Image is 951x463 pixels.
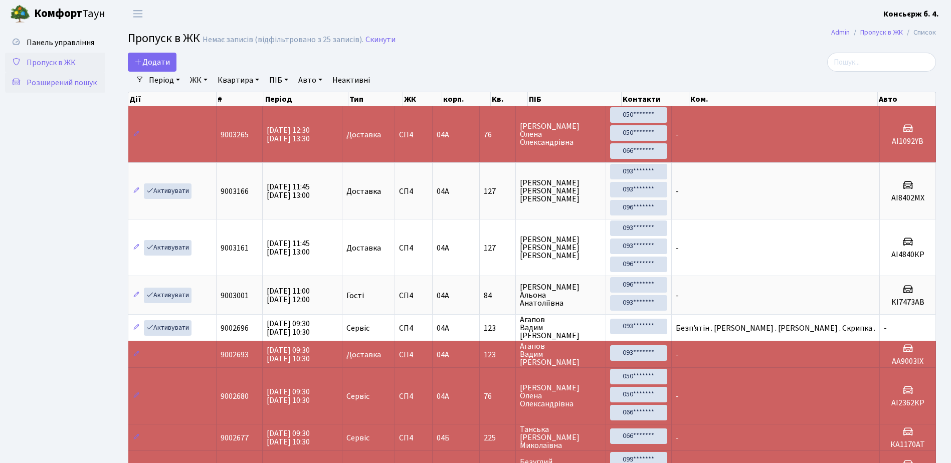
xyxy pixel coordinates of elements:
a: Додати [128,53,176,72]
h5: АІ8402МХ [884,193,931,203]
span: Гості [346,292,364,300]
span: СП4 [399,434,428,442]
span: - [676,290,679,301]
span: 225 [484,434,511,442]
th: Дії [128,92,217,106]
th: корп. [442,92,491,106]
span: СП4 [399,392,428,400]
a: Консьєрж б. 4. [883,8,939,20]
a: Пропуск в ЖК [860,27,903,38]
span: 04А [437,129,449,140]
span: [DATE] 09:30 [DATE] 10:30 [267,428,310,447]
a: Активувати [144,240,192,256]
th: Кв. [491,92,528,106]
h5: АІ2362КР [884,398,931,408]
nav: breadcrumb [816,22,951,43]
span: Безп'ятін . [PERSON_NAME] . [PERSON_NAME] . Скрипка . [676,323,875,334]
span: [DATE] 09:30 [DATE] 10:30 [267,386,310,406]
span: [DATE] 11:00 [DATE] 12:00 [267,286,310,305]
b: Консьєрж б. 4. [883,9,939,20]
span: Доставка [346,131,381,139]
li: Список [903,27,936,38]
a: Admin [831,27,850,38]
span: Сервіс [346,434,369,442]
span: 04А [437,349,449,360]
span: 04А [437,323,449,334]
h5: АА9003ІХ [884,357,931,366]
span: [PERSON_NAME] [PERSON_NAME] [PERSON_NAME] [520,236,602,260]
span: Сервіс [346,392,369,400]
a: Скинути [365,35,396,45]
a: Неактивні [328,72,374,89]
span: 123 [484,351,511,359]
h5: КА1170АТ [884,440,931,449]
span: - [676,349,679,360]
a: Панель управління [5,33,105,53]
span: [DATE] 09:30 [DATE] 10:30 [267,318,310,338]
div: Немає записів (відфільтровано з 25 записів). [203,35,363,45]
th: Контакти [622,92,689,106]
span: [DATE] 11:45 [DATE] 13:00 [267,181,310,201]
th: # [217,92,265,106]
h5: АІ1092YB [884,137,931,146]
img: logo.png [10,4,30,24]
th: Період [264,92,348,106]
span: Доставка [346,244,381,252]
span: [PERSON_NAME] Олена Олександрівна [520,122,602,146]
button: Переключити навігацію [125,6,150,22]
span: 9003001 [221,290,249,301]
h5: KI7473AB [884,298,931,307]
span: 127 [484,187,511,195]
span: Панель управління [27,37,94,48]
th: Ком. [689,92,878,106]
a: Активувати [144,183,192,199]
span: Розширений пошук [27,77,97,88]
span: СП4 [399,292,428,300]
span: Агапов Вадим [PERSON_NAME] [520,316,602,340]
span: Пропуск в ЖК [27,57,76,68]
a: ПІБ [265,72,292,89]
a: Активувати [144,320,192,336]
span: 9003161 [221,243,249,254]
span: 9003166 [221,186,249,197]
span: - [676,186,679,197]
span: СП4 [399,131,428,139]
span: 04А [437,186,449,197]
input: Пошук... [827,53,936,72]
span: Додати [134,57,170,68]
span: 123 [484,324,511,332]
span: Сервіс [346,324,369,332]
span: 9002680 [221,391,249,402]
span: 9002693 [221,349,249,360]
span: СП4 [399,244,428,252]
a: ЖК [186,72,212,89]
span: 04Б [437,432,450,443]
span: [PERSON_NAME] Олена Олександрівна [520,384,602,408]
span: Таун [34,6,105,23]
a: Авто [294,72,326,89]
th: Авто [878,92,936,106]
span: [DATE] 12:30 [DATE] 13:30 [267,125,310,144]
span: - [676,243,679,254]
span: 84 [484,292,511,300]
a: Активувати [144,288,192,303]
span: [PERSON_NAME] Альона Анатоліївна [520,283,602,307]
span: СП4 [399,324,428,332]
span: - [676,129,679,140]
span: СП4 [399,187,428,195]
span: 04А [437,391,449,402]
b: Комфорт [34,6,82,22]
a: Пропуск в ЖК [5,53,105,73]
span: СП4 [399,351,428,359]
th: ПІБ [528,92,622,106]
a: Квартира [214,72,263,89]
h5: АІ4840КР [884,250,931,260]
a: Розширений пошук [5,73,105,93]
span: - [676,391,679,402]
th: ЖК [403,92,442,106]
a: Період [145,72,184,89]
span: [DATE] 11:45 [DATE] 13:00 [267,238,310,258]
span: [PERSON_NAME] [PERSON_NAME] [PERSON_NAME] [520,179,602,203]
th: Тип [348,92,403,106]
span: - [884,323,887,334]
